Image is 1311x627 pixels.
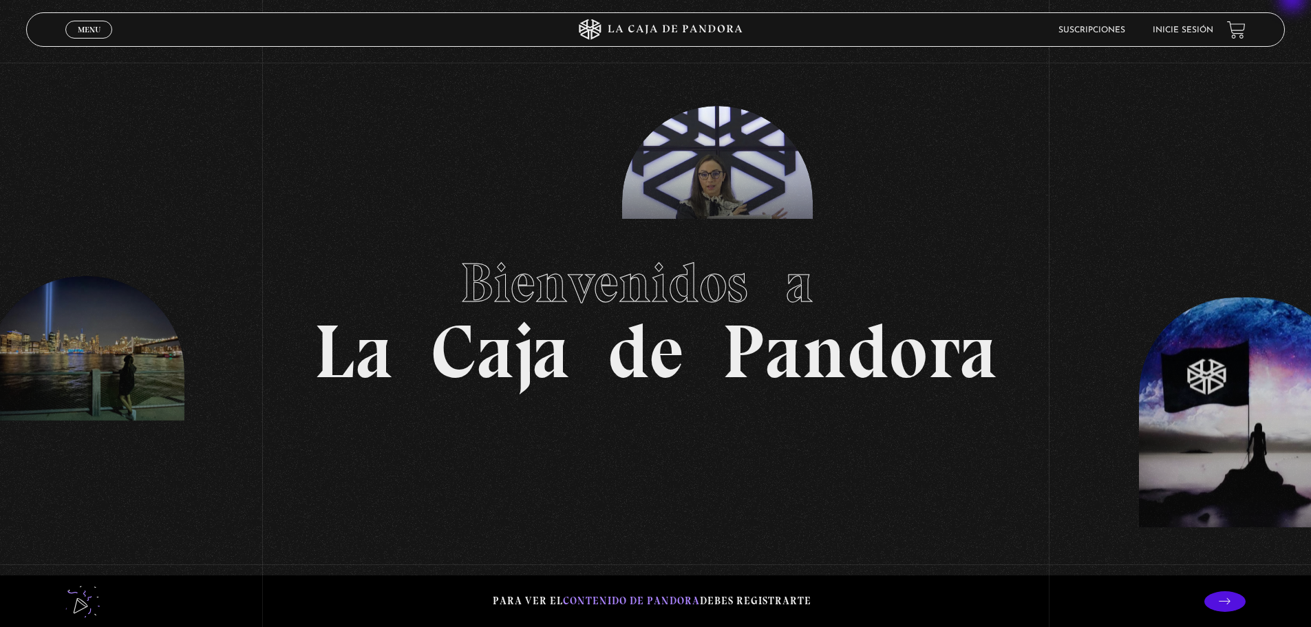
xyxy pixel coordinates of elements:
[1227,21,1246,39] a: View your shopping cart
[73,37,105,47] span: Cerrar
[78,25,100,34] span: Menu
[493,592,811,610] p: Para ver el debes registrarte
[563,595,700,607] span: contenido de Pandora
[460,250,851,316] span: Bienvenidos a
[1058,26,1125,34] a: Suscripciones
[314,238,997,390] h1: La Caja de Pandora
[1153,26,1213,34] a: Inicie sesión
